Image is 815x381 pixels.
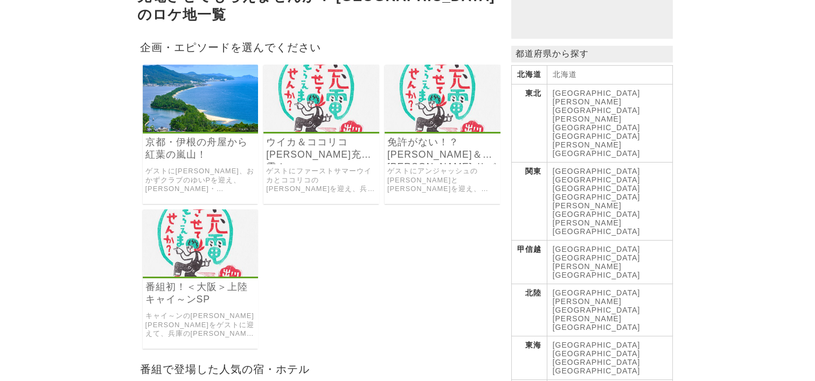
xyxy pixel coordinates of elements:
[553,297,640,314] a: [PERSON_NAME][GEOGRAPHIC_DATA]
[553,175,640,184] a: [GEOGRAPHIC_DATA]
[553,97,640,115] a: [PERSON_NAME][GEOGRAPHIC_DATA]
[143,65,259,132] img: 出川哲朗の充電させてもらえませんか？ 京都縦断！日本海・伊根町の舟屋から紅葉の嵐山を目指す１６０キロ充電旅！天橋立！開運かわらけ投げ！ブリしゃぶ！千秋とゆいＰがウマいもん食いすぎでヤバいよ²！
[553,218,622,227] a: [PERSON_NAME]
[553,227,640,236] a: [GEOGRAPHIC_DATA]
[263,124,379,133] a: 出川哲朗の充電させてもらえませんか？ ”カニ天国”香住港から伊根の舟屋まわって日本海をズズーッと131キロ！ゴールは絶景の天橋立ですがウイカが初バイク旅で大興奮！ヤバいよヤバいよSP
[553,70,577,79] a: 北海道
[266,136,377,161] a: ウイカ＆ココリコ[PERSON_NAME]充電！[GEOGRAPHIC_DATA]
[553,184,640,193] a: [GEOGRAPHIC_DATA]
[143,209,259,277] img: 出川哲朗の充電させてもらえませんか？ 行くぞ”大阪”初上陸！天空の竹田城から丹波篠山ぬけてノスタルジック街道113㌔！松茸に但馬牛！黒豆に栗！美味しいモノだらけでキャイ～ンが大興奮！ヤバいよ²SP
[553,349,640,358] a: [GEOGRAPHIC_DATA]
[145,281,256,306] a: 番組初！＜大阪＞上陸キャイ～ンSP
[511,66,547,84] th: 北海道
[511,284,547,336] th: 北陸
[137,38,506,57] h2: 企画・エピソードを選んでください
[387,136,498,161] a: 免許がない！？[PERSON_NAME]＆[PERSON_NAME] サバ街道SP
[553,132,640,140] a: [GEOGRAPHIC_DATA]
[553,341,640,349] a: [GEOGRAPHIC_DATA]
[553,253,640,262] a: [GEOGRAPHIC_DATA]
[511,163,547,241] th: 関東
[553,314,640,331] a: [PERSON_NAME][GEOGRAPHIC_DATA]
[553,167,640,175] a: [GEOGRAPHIC_DATA]
[145,136,256,161] a: 京都・伊根の舟屋から紅葉の嵐山！
[553,115,640,132] a: [PERSON_NAME][GEOGRAPHIC_DATA]
[387,167,498,194] a: ゲストにアンジャッシュの[PERSON_NAME]と[PERSON_NAME]を迎え、[PERSON_NAME][GEOGRAPHIC_DATA]の[PERSON_NAME]から[GEOGRAP...
[553,201,640,218] a: [PERSON_NAME][GEOGRAPHIC_DATA]
[553,193,640,201] a: [GEOGRAPHIC_DATA]
[137,359,506,378] h2: 番組で登場した人気の宿・ホテル
[553,262,640,279] a: [PERSON_NAME][GEOGRAPHIC_DATA]
[143,269,259,278] a: 出川哲朗の充電させてもらえませんか？ 行くぞ”大阪”初上陸！天空の竹田城から丹波篠山ぬけてノスタルジック街道113㌔！松茸に但馬牛！黒豆に栗！美味しいモノだらけでキャイ～ンが大興奮！ヤバいよ²SP
[553,288,640,297] a: [GEOGRAPHIC_DATA]
[266,167,377,194] a: ゲストにファーストサマーウイカとココリコの[PERSON_NAME]を迎え、兵庫の[GEOGRAPHIC_DATA]から[GEOGRAPHIC_DATA]の天橋立を目指した旅。
[553,140,640,158] a: [PERSON_NAME][GEOGRAPHIC_DATA]
[263,65,379,132] img: 出川哲朗の充電させてもらえませんか？ ”カニ天国”香住港から伊根の舟屋まわって日本海をズズーッと131キロ！ゴールは絶景の天橋立ですがウイカが初バイク旅で大興奮！ヤバいよヤバいよSP
[145,167,256,194] a: ゲストに[PERSON_NAME]、おかずクラブのゆいPを迎え、[PERSON_NAME]・[GEOGRAPHIC_DATA]の舟屋から紅葉の嵐山を目指して京都を縦断した旅。
[385,124,500,133] a: 出川哲朗の充電させてもらえませんか？ うんまーっ福井県！小浜からサバ街道を125㌔！チョイと琵琶湖畔ぬけて”世界遺産”下鴨神社へ！アンジャ児嶋は絶好調ですが一茂さんがまさかの⁉でヤバいよ²SP
[143,124,259,133] a: 出川哲朗の充電させてもらえませんか？ 京都縦断！日本海・伊根町の舟屋から紅葉の嵐山を目指す１６０キロ充電旅！天橋立！開運かわらけ投げ！ブリしゃぶ！千秋とゆいＰがウマいもん食いすぎでヤバいよ²！
[511,336,547,380] th: 東海
[553,89,640,97] a: [GEOGRAPHIC_DATA]
[145,312,256,338] a: キャイ～ンの[PERSON_NAME] [PERSON_NAME]をゲストに迎えて、兵庫の[PERSON_NAME]から[GEOGRAPHIC_DATA]の[PERSON_NAME][GEOGR...
[553,366,640,375] a: [GEOGRAPHIC_DATA]
[385,65,500,132] img: 出川哲朗の充電させてもらえませんか？ うんまーっ福井県！小浜からサバ街道を125㌔！チョイと琵琶湖畔ぬけて”世界遺産”下鴨神社へ！アンジャ児嶋は絶好調ですが一茂さんがまさかの⁉でヤバいよ²SP
[511,46,673,62] p: 都道府県から探す
[553,245,640,253] a: [GEOGRAPHIC_DATA]
[511,241,547,284] th: 甲信越
[511,84,547,163] th: 東北
[553,358,640,366] a: [GEOGRAPHIC_DATA]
